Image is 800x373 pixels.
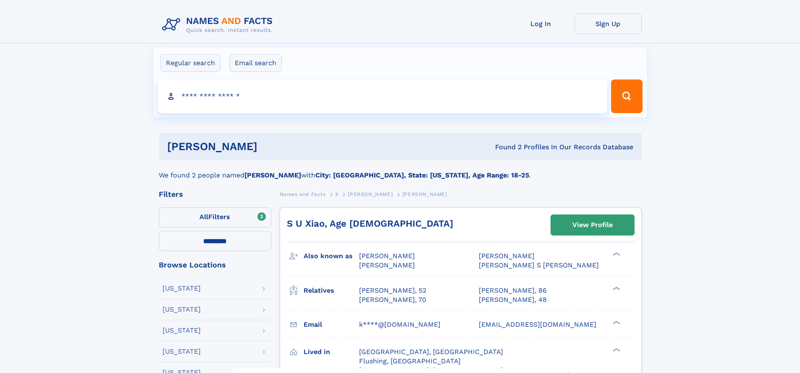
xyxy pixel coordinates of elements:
div: We found 2 people named with . [159,160,642,180]
h3: Relatives [304,283,359,298]
span: [PERSON_NAME] S [PERSON_NAME] [479,261,599,269]
div: [US_STATE] [163,327,201,334]
a: View Profile [551,215,634,235]
h1: [PERSON_NAME] [167,141,376,152]
h3: Email [304,317,359,332]
a: Sign Up [574,13,642,34]
span: X [335,191,338,197]
h3: Lived in [304,345,359,359]
img: Logo Names and Facts [159,13,280,36]
a: [PERSON_NAME], 86 [479,286,547,295]
a: [PERSON_NAME], 48 [479,295,547,304]
div: Browse Locations [159,261,271,269]
label: Email search [229,54,282,72]
span: [PERSON_NAME] [402,191,447,197]
a: Log In [507,13,574,34]
label: Filters [159,207,271,228]
label: Regular search [160,54,220,72]
b: [PERSON_NAME] [244,171,301,179]
a: [PERSON_NAME], 70 [359,295,426,304]
span: [GEOGRAPHIC_DATA], [GEOGRAPHIC_DATA] [359,348,503,356]
div: ❯ [611,320,621,325]
div: [US_STATE] [163,348,201,355]
a: X [335,189,338,199]
span: [PERSON_NAME] [359,261,415,269]
span: All [199,213,208,221]
span: Flushing, [GEOGRAPHIC_DATA] [359,357,461,365]
span: [PERSON_NAME] [359,252,415,260]
div: Found 2 Profiles In Our Records Database [376,143,633,152]
a: S U Xiao, Age [DEMOGRAPHIC_DATA] [287,218,453,229]
input: search input [158,79,608,113]
a: [PERSON_NAME], 52 [359,286,426,295]
div: ❯ [611,251,621,257]
span: [PERSON_NAME] [348,191,393,197]
div: ❯ [611,347,621,352]
div: ❯ [611,286,621,291]
span: [PERSON_NAME] [479,252,535,260]
a: Names and Facts [280,189,326,199]
a: [PERSON_NAME] [348,189,393,199]
b: City: [GEOGRAPHIC_DATA], State: [US_STATE], Age Range: 18-25 [315,171,529,179]
div: Filters [159,190,271,198]
div: [US_STATE] [163,285,201,292]
h3: Also known as [304,249,359,263]
span: [EMAIL_ADDRESS][DOMAIN_NAME] [479,320,596,328]
button: Search Button [611,79,642,113]
div: [US_STATE] [163,306,201,313]
div: View Profile [572,215,613,235]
